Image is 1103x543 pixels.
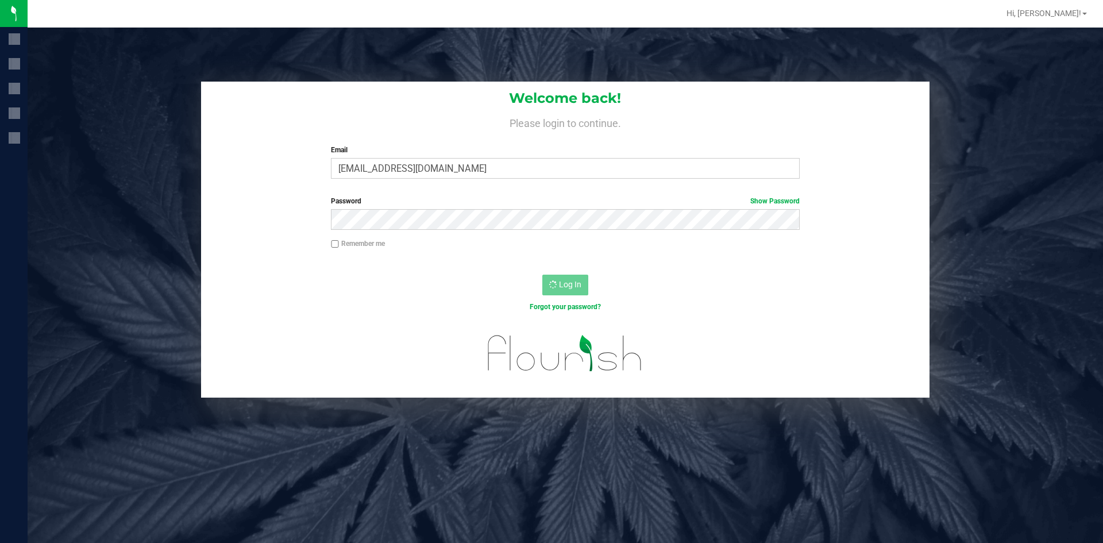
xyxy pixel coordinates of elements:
[542,275,588,295] button: Log In
[201,115,930,129] h4: Please login to continue.
[750,197,800,205] a: Show Password
[331,240,339,248] input: Remember me
[474,324,656,383] img: flourish_logo.svg
[1006,9,1081,18] span: Hi, [PERSON_NAME]!
[201,91,930,106] h1: Welcome back!
[530,303,601,311] a: Forgot your password?
[559,280,581,289] span: Log In
[331,197,361,205] span: Password
[331,145,799,155] label: Email
[331,238,385,249] label: Remember me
